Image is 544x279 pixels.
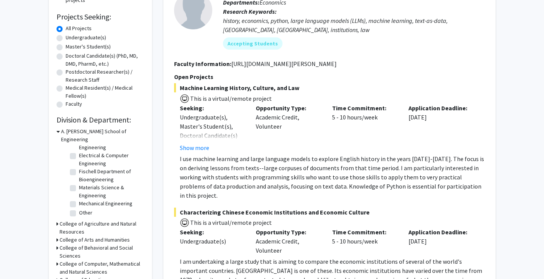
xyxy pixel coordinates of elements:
[60,220,144,236] h3: College of Agriculture and Natural Resources
[66,68,144,84] label: Postdoctoral Researcher(s) / Research Staff
[66,24,92,32] label: All Projects
[60,244,144,260] h3: College of Behavioral and Social Sciences
[60,260,144,276] h3: College of Computer, Mathematical and Natural Sciences
[408,227,473,237] p: Application Deadline:
[223,16,485,34] div: history, economics, python, large language models (LLMs), machine learning, text-as-data, [GEOGRA...
[79,152,142,168] label: Electrical & Computer Engineering
[250,227,326,255] div: Academic Credit, Volunteer
[180,227,245,237] p: Seeking:
[180,154,485,200] p: I use machine learning and large language models to explore English history in the years [DATE]-[...
[79,184,142,200] label: Materials Science & Engineering
[79,200,132,208] label: Mechanical Engineering
[256,103,321,113] p: Opportunity Type:
[66,43,111,51] label: Master's Student(s)
[79,209,92,217] label: Other
[66,100,82,108] label: Faculty
[61,127,144,144] h3: A. [PERSON_NAME] School of Engineering
[174,72,485,81] p: Open Projects
[408,103,473,113] p: Application Deadline:
[326,103,403,152] div: 5 - 10 hours/week
[66,84,144,100] label: Medical Resident(s) / Medical Fellow(s)
[189,95,272,102] span: This is a virtual/remote project
[180,113,245,158] div: Undergraduate(s), Master's Student(s), Doctoral Candidate(s) (PhD, MD, DMD, PharmD, etc.)
[56,12,144,21] h2: Projects Seeking:
[223,37,282,50] mat-chip: Accepting Students
[56,115,144,124] h2: Division & Department:
[174,208,485,217] span: Characterizing Chinese Economic Institutions and Economic Culture
[180,237,245,246] div: Undergraduate(s)
[180,143,209,152] button: Show more
[403,103,479,152] div: [DATE]
[180,103,245,113] p: Seeking:
[403,227,479,255] div: [DATE]
[223,8,277,15] b: Research Keywords:
[250,103,326,152] div: Academic Credit, Volunteer
[332,227,397,237] p: Time Commitment:
[79,135,142,152] label: Civil & Environmental Engineering
[66,34,106,42] label: Undergraduate(s)
[326,227,403,255] div: 5 - 10 hours/week
[174,83,485,92] span: Machine Learning History, Culture, and Law
[6,245,32,273] iframe: Chat
[79,168,142,184] label: Fischell Department of Bioengineering
[256,227,321,237] p: Opportunity Type:
[60,236,130,244] h3: College of Arts and Humanities
[174,60,231,68] b: Faculty Information:
[332,103,397,113] p: Time Commitment:
[66,52,144,68] label: Doctoral Candidate(s) (PhD, MD, DMD, PharmD, etc.)
[189,219,272,226] span: This is a virtual/remote project
[231,60,337,68] fg-read-more: [URL][DOMAIN_NAME][PERSON_NAME]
